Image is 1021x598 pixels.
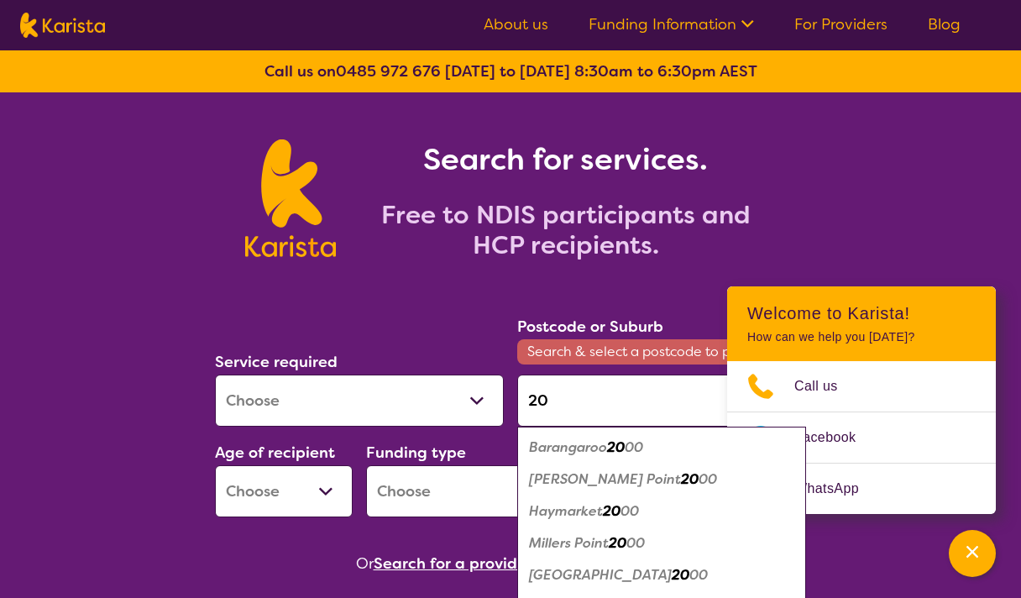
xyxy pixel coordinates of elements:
[517,339,806,365] span: Search & select a postcode to proceed
[689,566,708,584] em: 00
[374,551,666,576] button: Search for a provider to leave a review
[356,551,374,576] span: Or
[626,534,645,552] em: 00
[747,303,976,323] h2: Welcome to Karista!
[794,476,879,501] span: WhatsApp
[529,470,681,488] em: [PERSON_NAME] Point
[727,361,996,514] ul: Choose channel
[264,61,757,81] b: Call us on [DATE] to [DATE] 8:30am to 6:30pm AEST
[699,470,717,488] em: 00
[356,200,776,260] h2: Free to NDIS participants and HCP recipients.
[609,534,626,552] em: 20
[245,139,335,257] img: Karista logo
[794,374,858,399] span: Call us
[529,566,672,584] em: [GEOGRAPHIC_DATA]
[526,496,798,527] div: Haymarket 2000
[356,139,776,180] h1: Search for services.
[727,286,996,514] div: Channel Menu
[215,352,338,372] label: Service required
[946,527,998,580] iframe: Chat Window
[625,438,643,456] em: 00
[517,375,806,427] input: Type
[484,14,548,34] a: About us
[794,14,887,34] a: For Providers
[747,330,976,344] p: How can we help you [DATE]?
[603,502,620,520] em: 20
[589,14,754,34] a: Funding Information
[20,13,105,38] img: Karista logo
[928,14,961,34] a: Blog
[517,317,663,337] label: Postcode or Suburb
[681,470,699,488] em: 20
[620,502,639,520] em: 00
[336,61,441,81] a: 0485 972 676
[215,443,335,463] label: Age of recipient
[366,443,466,463] label: Funding type
[526,432,798,464] div: Barangaroo 2000
[672,566,689,584] em: 20
[607,438,625,456] em: 20
[529,502,603,520] em: Haymarket
[727,464,996,514] a: Web link opens in a new tab.
[529,438,607,456] em: Barangaroo
[526,527,798,559] div: Millers Point 2000
[529,534,609,552] em: Millers Point
[794,425,876,450] span: Facebook
[526,464,798,496] div: Dawes Point 2000
[526,559,798,591] div: Parliament House 2000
